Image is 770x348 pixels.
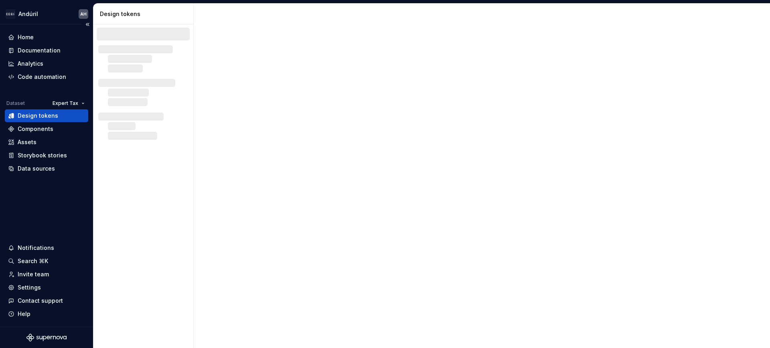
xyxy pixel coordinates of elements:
button: Contact support [5,294,88,307]
div: Data sources [18,165,55,173]
div: Search ⌘K [18,257,48,265]
div: Analytics [18,60,43,68]
button: AndúrilAH [2,5,91,22]
img: 572984b3-56a8-419d-98bc-7b186c70b928.png [6,9,15,19]
div: AH [80,11,87,17]
div: Design tokens [18,112,58,120]
div: Andúril [18,10,38,18]
button: Expert Tax [49,98,88,109]
a: Code automation [5,70,88,83]
button: Help [5,308,88,320]
div: Notifications [18,244,54,252]
div: Documentation [18,46,61,54]
div: Home [18,33,34,41]
a: Data sources [5,162,88,175]
div: Settings [18,284,41,292]
a: Documentation [5,44,88,57]
div: Design tokens [100,10,190,18]
div: Dataset [6,100,25,107]
button: Notifications [5,241,88,254]
button: Collapse sidebar [82,19,93,30]
svg: Supernova Logo [26,334,67,342]
div: Assets [18,138,36,146]
div: Code automation [18,73,66,81]
div: Help [18,310,30,318]
a: Invite team [5,268,88,281]
a: Home [5,31,88,44]
div: Contact support [18,297,63,305]
a: Storybook stories [5,149,88,162]
button: Search ⌘K [5,255,88,268]
div: Components [18,125,53,133]
span: Expert Tax [53,100,78,107]
a: Design tokens [5,109,88,122]
div: Storybook stories [18,151,67,159]
a: Assets [5,136,88,149]
a: Settings [5,281,88,294]
a: Analytics [5,57,88,70]
a: Components [5,123,88,135]
div: Invite team [18,270,49,278]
